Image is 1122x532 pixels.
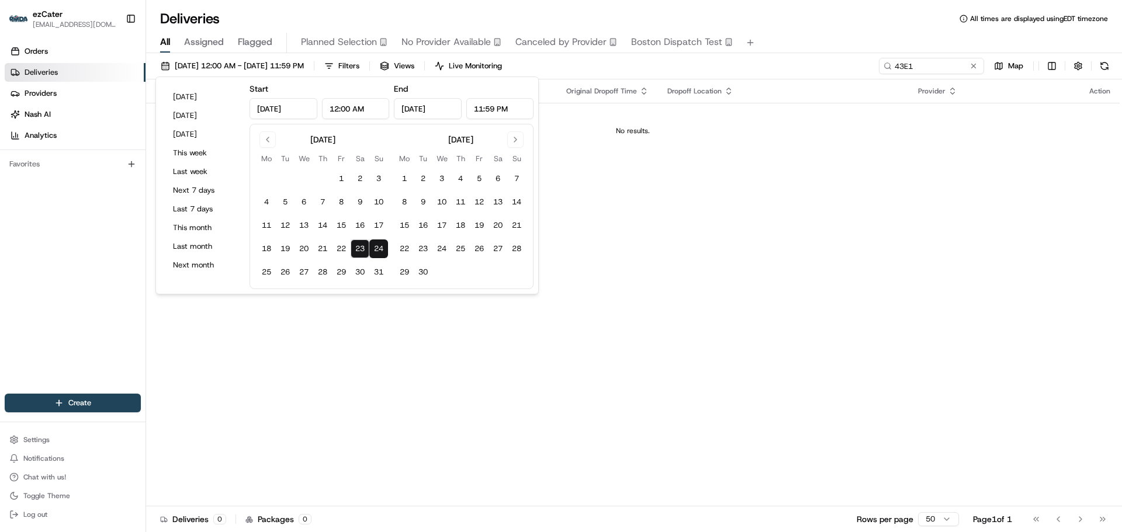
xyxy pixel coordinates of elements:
button: 14 [507,193,526,211]
button: 16 [414,216,432,235]
button: [DATE] [168,107,238,124]
button: 6 [489,169,507,188]
span: Provider [918,86,946,96]
button: Last month [168,238,238,255]
button: 2 [414,169,432,188]
th: Friday [332,152,351,165]
button: ezCaterezCater[EMAIL_ADDRESS][DOMAIN_NAME] [5,5,121,33]
input: Time [322,98,390,119]
a: Powered byPylon [82,197,141,207]
a: Providers [5,84,146,103]
a: 💻API Documentation [94,165,192,186]
div: No results. [151,126,1115,135]
button: 14 [313,216,332,235]
span: Boston Dispatch Test [631,35,722,49]
button: [DATE] 12:00 AM - [DATE] 11:59 PM [155,58,309,74]
button: Settings [5,432,141,448]
button: [DATE] [168,126,238,142]
span: Pylon [116,198,141,207]
th: Sunday [369,152,388,165]
button: 18 [451,216,470,235]
button: 27 [489,239,507,258]
button: 23 [414,239,432,258]
button: Notifications [5,450,141,467]
button: 24 [369,239,388,258]
button: Last 7 days [168,201,238,217]
button: 25 [451,239,470,258]
button: 15 [332,216,351,235]
span: Filters [338,61,359,71]
button: 5 [276,193,295,211]
button: 20 [295,239,313,258]
div: We're available if you need us! [40,123,148,133]
span: Views [394,61,414,71]
button: 22 [332,239,351,258]
img: 1736555255976-a54dd68f-1ca7-489b-9aae-adbdc363a1c4 [12,112,33,133]
span: Dropoff Location [667,86,722,96]
span: Log out [23,510,47,519]
input: Type to search [879,58,984,74]
button: ezCater [33,8,63,20]
input: Clear [30,75,193,88]
button: 26 [470,239,489,258]
button: 28 [507,239,526,258]
div: Favorites [5,155,141,173]
button: Map [989,58,1028,74]
span: No Provider Available [401,35,491,49]
div: Packages [245,513,311,525]
button: 26 [276,263,295,281]
th: Saturday [351,152,369,165]
span: Canceled by Provider [515,35,607,49]
button: Next month [168,257,238,273]
button: Filters [319,58,365,74]
button: 7 [313,193,332,211]
button: 23 [351,239,369,258]
div: [DATE] [310,134,335,145]
input: Date [250,98,317,119]
button: 12 [276,216,295,235]
th: Tuesday [276,152,295,165]
span: Settings [23,435,50,444]
button: Views [375,58,420,74]
button: Start new chat [199,115,213,129]
button: 15 [395,216,414,235]
span: Live Monitoring [449,61,502,71]
input: Time [466,98,534,119]
th: Friday [470,152,489,165]
button: 7 [507,169,526,188]
button: 4 [257,193,276,211]
span: Knowledge Base [23,169,89,181]
div: 📗 [12,171,21,180]
button: 12 [470,193,489,211]
button: 25 [257,263,276,281]
button: 5 [470,169,489,188]
th: Thursday [313,152,332,165]
p: Welcome 👋 [12,47,213,65]
button: 11 [257,216,276,235]
button: 18 [257,239,276,258]
a: Deliveries [5,63,146,82]
button: 28 [313,263,332,281]
button: [DATE] [168,89,238,105]
a: Nash AI [5,105,146,124]
button: Live Monitoring [430,58,507,74]
span: Planned Selection [301,35,377,49]
button: 8 [395,193,414,211]
a: 📗Knowledge Base [7,165,94,186]
button: 21 [507,216,526,235]
button: 6 [295,193,313,211]
span: API Documentation [110,169,188,181]
a: Analytics [5,126,146,145]
button: 10 [432,193,451,211]
label: End [394,84,408,94]
th: Wednesday [432,152,451,165]
th: Wednesday [295,152,313,165]
button: 31 [369,263,388,281]
button: Refresh [1096,58,1113,74]
div: Deliveries [160,513,226,525]
button: 10 [369,193,388,211]
button: 3 [369,169,388,188]
button: 22 [395,239,414,258]
button: 9 [414,193,432,211]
